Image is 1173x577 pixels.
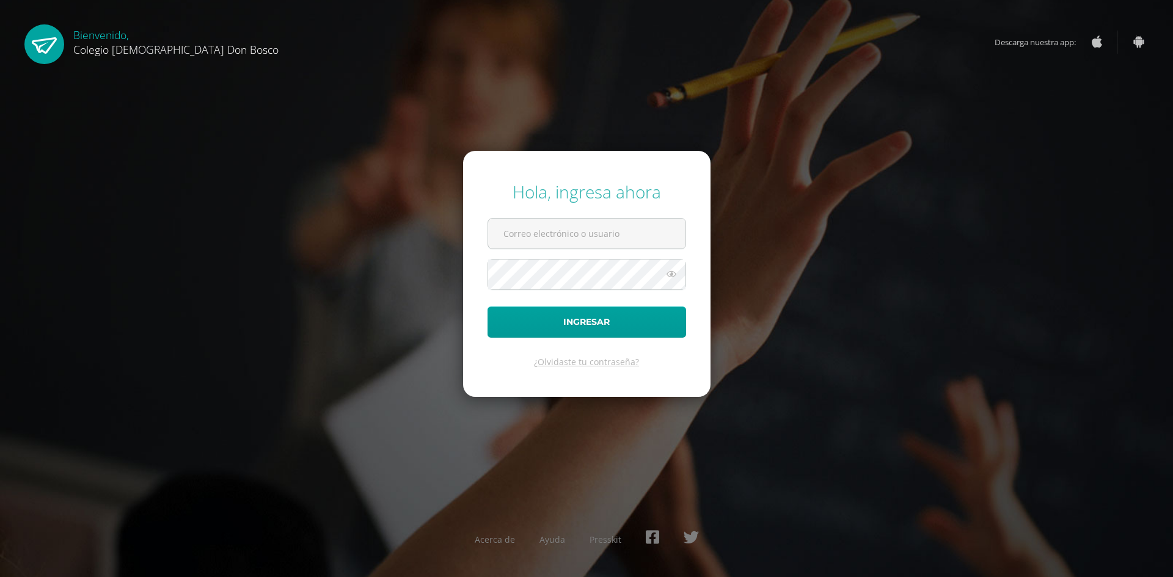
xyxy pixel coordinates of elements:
[73,42,279,57] span: Colegio [DEMOGRAPHIC_DATA] Don Bosco
[475,534,515,545] a: Acerca de
[488,307,686,338] button: Ingresar
[995,31,1088,54] span: Descarga nuestra app:
[539,534,565,545] a: Ayuda
[590,534,621,545] a: Presskit
[534,356,639,368] a: ¿Olvidaste tu contraseña?
[488,180,686,203] div: Hola, ingresa ahora
[73,24,279,57] div: Bienvenido,
[488,219,685,249] input: Correo electrónico o usuario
